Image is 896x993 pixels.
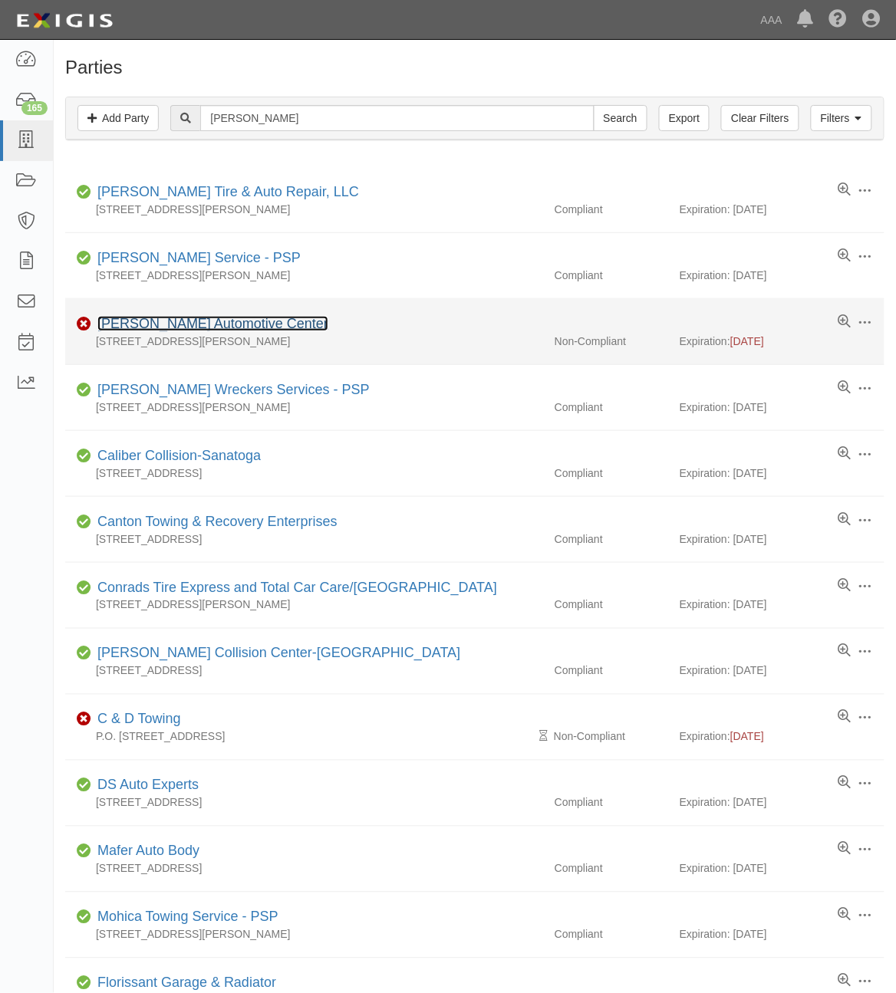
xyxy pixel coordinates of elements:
[97,712,181,727] a: C & D Towing
[680,927,884,942] div: Expiration: [DATE]
[97,843,199,859] a: Mafer Auto Body
[77,847,91,857] i: Compliant
[543,202,680,217] div: Compliant
[97,975,276,991] a: Florissant Garage & Radiator
[200,105,594,131] input: Search
[838,314,852,330] a: View results summary
[77,978,91,989] i: Compliant
[838,908,852,923] a: View results summary
[91,578,497,598] div: Conrads Tire Express and Total Car Care/Canton
[97,778,199,793] a: DS Auto Experts
[65,531,543,547] div: [STREET_ADDRESS]
[97,580,497,595] a: Conrads Tire Express and Total Car Care/[GEOGRAPHIC_DATA]
[77,105,159,131] a: Add Party
[65,268,543,283] div: [STREET_ADDRESS][PERSON_NAME]
[91,182,359,202] div: Santos Tire & Auto Repair, LLC
[543,663,680,679] div: Compliant
[680,400,884,415] div: Expiration: [DATE]
[721,105,799,131] a: Clear Filters
[91,314,328,334] div: Santos Automotive Center
[680,663,884,679] div: Expiration: [DATE]
[65,597,543,613] div: [STREET_ADDRESS][PERSON_NAME]
[680,465,884,481] div: Expiration: [DATE]
[12,7,117,35] img: logo-5460c22ac91f19d4615b14bd174203de0afe785f0fc80cf4dbbc73dc1793850b.png
[543,465,680,481] div: Compliant
[91,380,370,400] div: Santos Wreckers Services - PSP
[838,248,852,264] a: View results summary
[838,380,852,396] a: View results summary
[838,446,852,462] a: View results summary
[91,908,278,928] div: Mohica Towing Service - PSP
[680,531,884,547] div: Expiration: [DATE]
[838,710,852,725] a: View results summary
[543,861,680,876] div: Compliant
[77,781,91,791] i: Compliant
[97,316,328,331] a: [PERSON_NAME] Automotive Center
[680,729,884,745] div: Expiration:
[838,776,852,791] a: View results summary
[680,795,884,811] div: Expiration: [DATE]
[91,248,301,268] div: Santos Wrecker Service - PSP
[77,385,91,396] i: Compliant
[97,250,301,265] a: [PERSON_NAME] Service - PSP
[838,578,852,593] a: View results summary
[91,710,181,730] div: C & D Towing
[838,512,852,528] a: View results summary
[543,927,680,942] div: Compliant
[77,451,91,462] i: Compliant
[65,465,543,481] div: [STREET_ADDRESS]
[65,400,543,415] div: [STREET_ADDRESS][PERSON_NAME]
[680,861,884,876] div: Expiration: [DATE]
[65,202,543,217] div: [STREET_ADDRESS][PERSON_NAME]
[65,663,543,679] div: [STREET_ADDRESS]
[97,448,261,463] a: Caliber Collision-Sanatoga
[97,382,370,397] a: [PERSON_NAME] Wreckers Services - PSP
[594,105,647,131] input: Search
[680,202,884,217] div: Expiration: [DATE]
[730,335,764,347] span: [DATE]
[97,909,278,925] a: Mohica Towing Service - PSP
[21,101,48,115] div: 165
[838,842,852,857] a: View results summary
[838,182,852,198] a: View results summary
[91,644,460,664] div: Joe Hudson's Collision Center-Canton
[65,795,543,811] div: [STREET_ADDRESS]
[65,729,543,745] div: P.O. [STREET_ADDRESS]
[543,597,680,613] div: Compliant
[77,187,91,198] i: Compliant
[543,400,680,415] div: Compliant
[730,731,764,743] span: [DATE]
[659,105,710,131] a: Export
[811,105,872,131] a: Filters
[91,842,199,862] div: Mafer Auto Body
[77,649,91,659] i: Compliant
[543,334,680,349] div: Non-Compliant
[65,861,543,876] div: [STREET_ADDRESS]
[65,334,543,349] div: [STREET_ADDRESS][PERSON_NAME]
[838,644,852,659] a: View results summary
[543,531,680,547] div: Compliant
[65,927,543,942] div: [STREET_ADDRESS][PERSON_NAME]
[77,715,91,725] i: Non-Compliant
[97,646,460,661] a: [PERSON_NAME] Collision Center-[GEOGRAPHIC_DATA]
[680,268,884,283] div: Expiration: [DATE]
[543,795,680,811] div: Compliant
[838,974,852,989] a: View results summary
[680,334,884,349] div: Expiration:
[77,319,91,330] i: Non-Compliant
[97,184,359,199] a: [PERSON_NAME] Tire & Auto Repair, LLC
[91,512,338,532] div: Canton Towing & Recovery Enterprises
[829,11,848,29] i: Help Center - Complianz
[543,729,680,745] div: Non-Compliant
[91,446,261,466] div: Caliber Collision-Sanatoga
[65,58,884,77] h1: Parties
[77,253,91,264] i: Compliant
[753,5,790,35] a: AAA
[97,514,338,529] a: Canton Towing & Recovery Enterprises
[680,597,884,613] div: Expiration: [DATE]
[539,732,548,742] i: Pending Review
[77,517,91,528] i: Compliant
[77,912,91,923] i: Compliant
[77,583,91,593] i: Compliant
[543,268,680,283] div: Compliant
